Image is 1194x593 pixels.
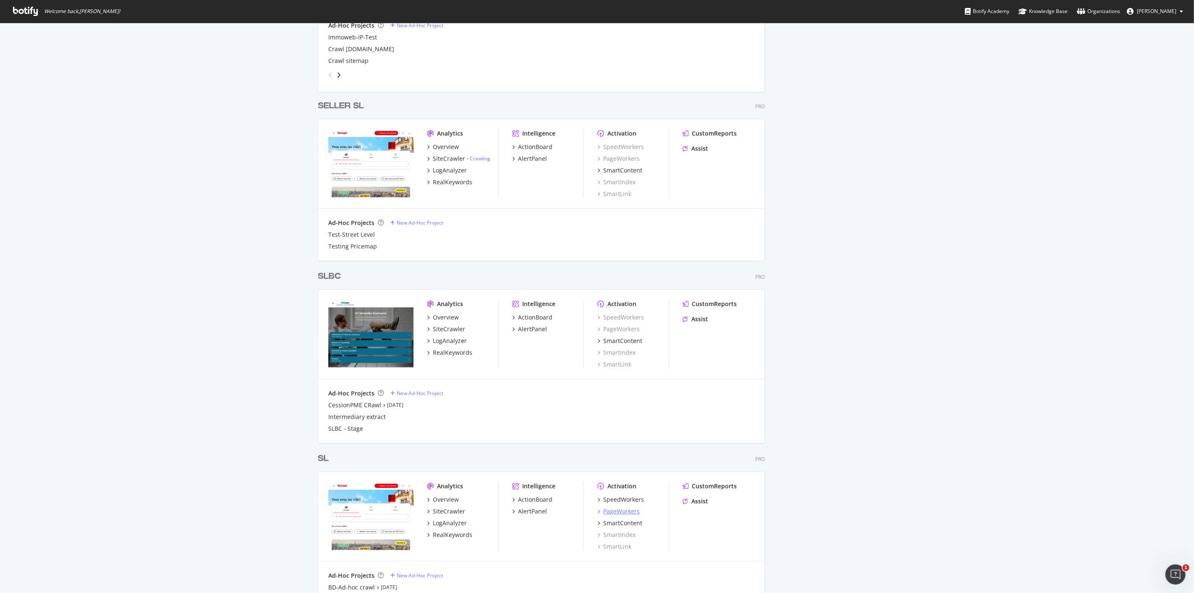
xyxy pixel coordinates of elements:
a: SiteCrawler- Crawling [427,155,490,163]
a: SELLER SL [318,100,367,112]
a: Test-Street Level [328,231,375,239]
div: Organizations [1077,7,1120,16]
a: SpeedWorkers [597,313,644,322]
a: Crawling [470,155,490,162]
div: SmartContent [603,166,642,175]
div: Activation [607,482,636,491]
div: ActionBoard [518,313,552,322]
img: seloger.com [328,482,414,550]
div: Assist [691,144,708,153]
div: SL [318,453,329,465]
a: SLBC [318,270,344,283]
div: CustomReports [692,482,737,491]
div: ActionBoard [518,143,552,151]
a: PageWorkers [597,325,640,333]
div: SLBC [318,270,341,283]
div: Ad-Hoc Projects [328,21,374,30]
a: SmartLink [597,190,631,198]
div: SELLER SL [318,100,364,112]
div: New Ad-Hoc Project [397,390,443,397]
a: New Ad-Hoc Project [390,22,443,29]
div: SpeedWorkers [597,143,644,151]
div: Ad-Hoc Projects [328,389,374,398]
div: - [467,155,490,162]
div: Analytics [437,300,463,308]
a: ActionBoard [512,313,552,322]
div: Ad-Hoc Projects [328,572,374,580]
div: Analytics [437,482,463,491]
a: RealKeywords [427,531,472,539]
div: SmartIndex [597,178,636,186]
a: Overview [427,143,459,151]
a: SpeedWorkers [597,496,644,504]
div: SmartContent [603,337,642,345]
div: AlertPanel [518,155,547,163]
img: seloger.com/prix-de-l-immo/ [328,129,414,197]
div: Pro [755,103,765,110]
div: Overview [433,143,459,151]
a: SmartContent [597,519,642,527]
div: Intelligence [522,129,555,138]
div: LogAnalyzer [433,519,467,527]
a: SmartContent [597,166,642,175]
a: [DATE] [381,584,397,591]
a: CustomReports [683,300,737,308]
div: Assist [691,497,708,506]
a: AlertPanel [512,507,547,516]
a: ActionBoard [512,143,552,151]
a: AlertPanel [512,325,547,333]
a: SmartContent [597,337,642,345]
div: SiteCrawler [433,155,465,163]
a: Intermediary extract [328,413,386,421]
div: Knowledge Base [1019,7,1068,16]
div: angle-right [336,71,342,79]
div: Intelligence [522,482,555,491]
span: 1 [1183,564,1189,571]
span: Jean-Baptiste Picot [1137,8,1176,15]
div: RealKeywords [433,178,472,186]
a: CustomReports [683,129,737,138]
a: SmartLink [597,360,631,369]
div: Activation [607,129,636,138]
a: RealKeywords [427,178,472,186]
a: Assist [683,315,708,323]
a: BD-Ad-hoc crawl [328,583,375,592]
div: New Ad-Hoc Project [397,219,443,226]
a: Crawl [DOMAIN_NAME] [328,45,394,53]
img: bureaux-commerces.seloger.com [328,300,414,368]
a: CustomReports [683,482,737,491]
a: Assist [683,144,708,153]
div: CustomReports [692,300,737,308]
a: Crawl sitemap [328,57,369,65]
button: [PERSON_NAME] [1120,5,1190,18]
a: SiteCrawler [427,507,465,516]
a: LogAnalyzer [427,166,467,175]
a: Testing Pricemap [328,242,377,251]
div: Pro [755,273,765,281]
div: SiteCrawler [433,507,465,516]
a: SiteCrawler [427,325,465,333]
div: Overview [433,313,459,322]
div: PageWorkers [603,507,640,516]
div: Analytics [437,129,463,138]
div: SmartContent [603,519,642,527]
a: CessionPME CRawl [328,401,381,409]
div: CustomReports [692,129,737,138]
a: LogAnalyzer [427,337,467,345]
a: SLBC - Stage [328,425,363,433]
a: SmartIndex [597,349,636,357]
a: RealKeywords [427,349,472,357]
a: SmartLink [597,543,631,551]
div: New Ad-Hoc Project [397,572,443,579]
div: SmartIndex [597,531,636,539]
a: SL [318,453,332,465]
